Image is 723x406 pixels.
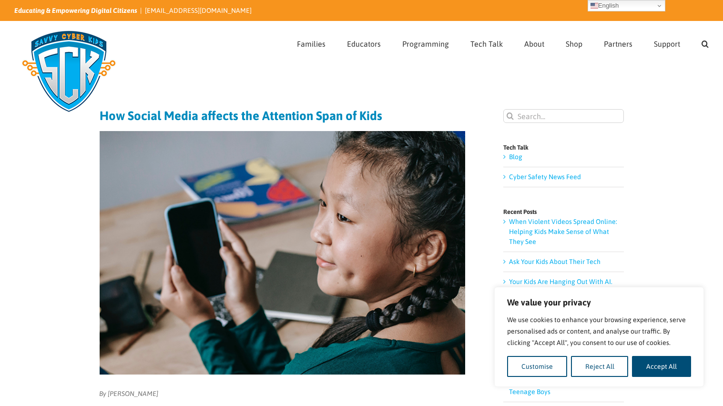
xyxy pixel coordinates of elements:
a: Cyber Safety News Feed [509,173,581,181]
img: Savvy Cyber Kids Logo [14,24,123,119]
span: Support [654,40,680,48]
a: Sextortion Criminals Are Targeting Teenage Boys [509,378,612,396]
a: Shop [566,21,582,63]
a: Ask Your Kids About Their Tech [509,258,601,265]
button: Customise [507,356,567,377]
p: We value your privacy [507,297,691,308]
a: When Violent Videos Spread Online: Helping Kids Make Sense of What They See [509,218,617,245]
a: Families [297,21,326,63]
a: Support [654,21,680,63]
input: Search [503,109,517,123]
a: Partners [604,21,632,63]
nav: Main Menu [297,21,709,63]
h4: Recent Posts [503,209,624,215]
h1: How Social Media affects the Attention Span of Kids [100,109,465,122]
a: Search [702,21,709,63]
h4: Tech Talk [503,144,624,151]
span: Tech Talk [470,40,503,48]
img: en [591,2,598,10]
span: Shop [566,40,582,48]
button: Accept All [632,356,691,377]
i: Educating & Empowering Digital Citizens [14,7,137,14]
p: We use cookies to enhance your browsing experience, serve personalised ads or content, and analys... [507,314,691,348]
span: Families [297,40,326,48]
span: Programming [402,40,449,48]
a: Blog [509,153,522,161]
a: About [524,21,544,63]
a: [EMAIL_ADDRESS][DOMAIN_NAME] [145,7,252,14]
span: Educators [347,40,381,48]
button: Reject All [571,356,629,377]
span: About [524,40,544,48]
a: Educators [347,21,381,63]
span: Partners [604,40,632,48]
a: Tech Talk [470,21,503,63]
input: Search... [503,109,624,123]
a: Programming [402,21,449,63]
em: By [PERSON_NAME] [99,390,158,397]
a: Your Kids Are Hanging Out With AI. Here’s What This Lawsuit Teaches Us. [509,278,612,305]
